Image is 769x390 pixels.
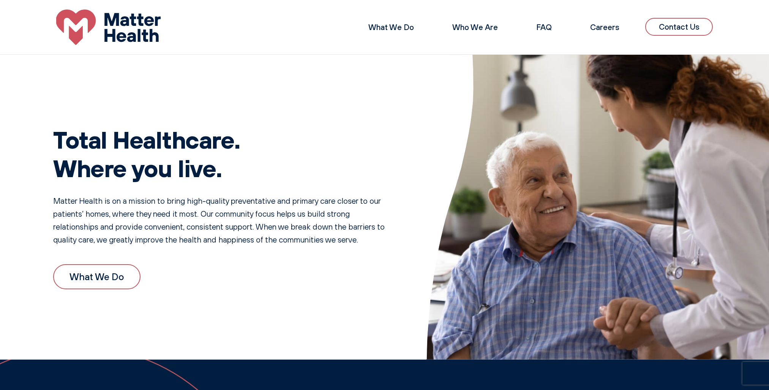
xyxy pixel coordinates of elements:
[590,22,619,32] a: Careers
[452,22,498,32] a: Who We Are
[645,18,713,36] a: Contact Us
[53,195,396,246] p: Matter Health is on a mission to bring high-quality preventative and primary care closer to our p...
[53,125,396,183] h1: Total Healthcare. Where you live.
[53,264,141,289] a: What We Do
[536,22,552,32] a: FAQ
[368,22,414,32] a: What We Do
